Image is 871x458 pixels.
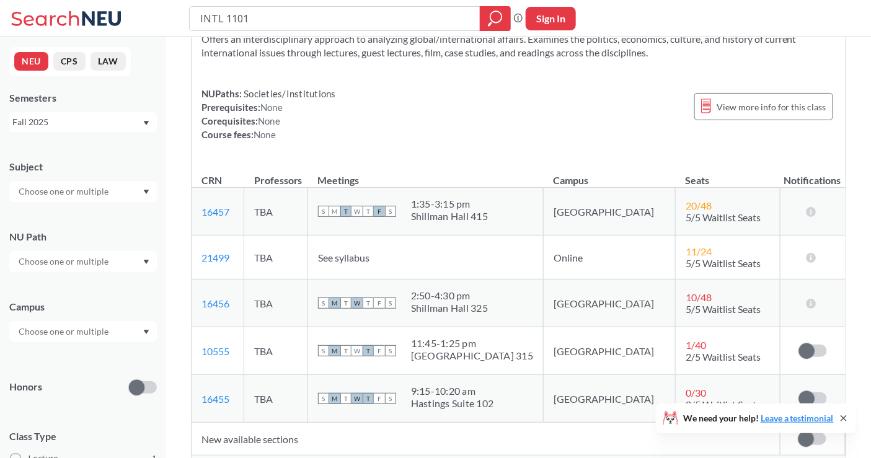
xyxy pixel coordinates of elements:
span: W [351,206,363,217]
span: T [340,297,351,309]
button: LAW [91,52,126,71]
input: Class, professor, course number, "phrase" [199,8,471,29]
span: T [363,345,374,356]
a: 16456 [201,297,229,309]
a: 16457 [201,206,229,218]
td: [GEOGRAPHIC_DATA] [544,280,676,327]
th: Professors [244,161,308,188]
button: CPS [53,52,86,71]
span: W [351,393,363,404]
span: None [258,115,280,126]
span: F [374,297,385,309]
span: 0/5 Waitlist Seats [686,399,761,410]
span: 10 / 48 [686,291,712,303]
span: S [385,206,396,217]
span: Societies/Institutions [242,88,336,99]
th: Meetings [307,161,543,188]
input: Choose one or multiple [12,324,117,339]
span: M [329,297,340,309]
span: M [329,393,340,404]
span: 20 / 48 [686,200,712,211]
td: Online [544,236,676,280]
td: TBA [244,280,308,327]
button: NEU [14,52,48,71]
button: Sign In [526,7,576,30]
div: Dropdown arrow [9,181,157,202]
input: Choose one or multiple [12,184,117,199]
div: Fall 2025Dropdown arrow [9,112,157,132]
svg: Dropdown arrow [143,121,149,126]
div: 9:15 - 10:20 am [411,385,494,397]
td: [GEOGRAPHIC_DATA] [544,188,676,236]
span: T [363,206,374,217]
span: See syllabus [318,252,369,263]
div: 2:50 - 4:30 pm [411,289,488,302]
td: [GEOGRAPHIC_DATA] [544,327,676,375]
span: Class Type [9,429,157,443]
div: NUPaths: Prerequisites: Corequisites: Course fees: [201,87,336,141]
p: Honors [9,380,42,394]
th: Campus [544,161,676,188]
span: F [374,206,385,217]
div: 1:35 - 3:15 pm [411,198,488,210]
span: 0 / 30 [686,387,706,399]
a: Leave a testimonial [761,413,834,423]
span: 1 / 40 [686,339,706,351]
div: [GEOGRAPHIC_DATA] 315 [411,350,533,362]
span: S [318,393,329,404]
span: S [385,345,396,356]
a: 10555 [201,345,229,357]
div: Shillman Hall 325 [411,302,488,314]
span: T [340,393,351,404]
div: Dropdown arrow [9,321,157,342]
td: New available sections [192,423,780,456]
span: W [351,345,363,356]
td: [GEOGRAPHIC_DATA] [544,375,676,423]
th: Notifications [780,161,845,188]
span: S [318,345,329,356]
span: M [329,206,340,217]
a: 21499 [201,252,229,263]
section: Offers an interdisciplinary approach to analyzing global/international affairs. Examines the poli... [201,32,836,59]
span: None [254,129,276,140]
span: S [385,297,396,309]
td: TBA [244,375,308,423]
span: We need your help! [683,414,834,423]
span: F [374,393,385,404]
span: View more info for this class [717,99,826,115]
div: Hastings Suite 102 [411,397,494,410]
div: Fall 2025 [12,115,142,129]
td: TBA [244,327,308,375]
div: Campus [9,300,157,314]
svg: Dropdown arrow [143,330,149,335]
svg: Dropdown arrow [143,190,149,195]
span: S [318,206,329,217]
span: T [363,297,374,309]
span: 5/5 Waitlist Seats [686,211,761,223]
span: W [351,297,363,309]
svg: magnifying glass [488,10,503,27]
span: M [329,345,340,356]
span: S [318,297,329,309]
a: 16455 [201,393,229,405]
div: NU Path [9,230,157,244]
span: F [374,345,385,356]
span: 5/5 Waitlist Seats [686,303,761,315]
span: 5/5 Waitlist Seats [686,257,761,269]
div: 11:45 - 1:25 pm [411,337,533,350]
span: S [385,393,396,404]
div: Subject [9,160,157,174]
span: T [340,345,351,356]
span: T [363,393,374,404]
span: None [260,102,283,113]
span: 11 / 24 [686,245,712,257]
div: Dropdown arrow [9,251,157,272]
div: Shillman Hall 415 [411,210,488,222]
span: 2/5 Waitlist Seats [686,351,761,363]
th: Seats [676,161,780,188]
div: CRN [201,174,222,187]
svg: Dropdown arrow [143,260,149,265]
input: Choose one or multiple [12,254,117,269]
td: TBA [244,188,308,236]
span: T [340,206,351,217]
